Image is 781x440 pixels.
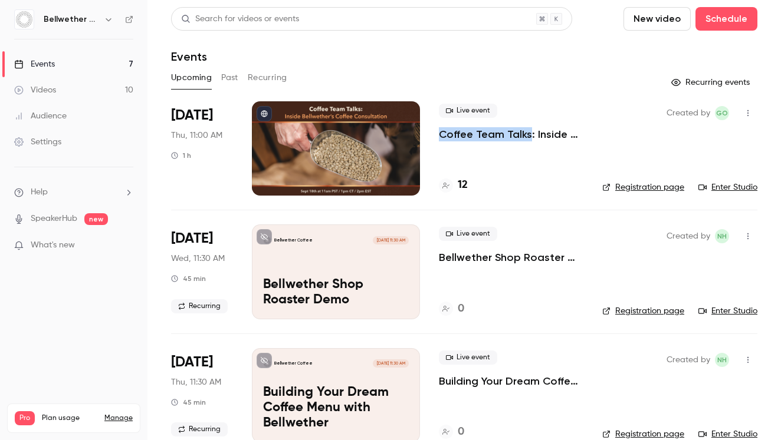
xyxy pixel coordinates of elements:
[171,253,225,264] span: Wed, 11:30 AM
[252,224,420,319] a: Bellwether Shop Roaster Demo Bellwether Coffee[DATE] 11:30 AMBellwether Shop Roaster Demo
[439,127,583,141] a: Coffee Team Talks: Inside Bellwether’s Coffee Consultation
[15,10,34,29] img: Bellwether Coffee
[667,106,710,120] span: Created by
[171,274,206,283] div: 45 min
[602,428,684,440] a: Registration page
[274,360,313,366] p: Bellwether Coffee
[458,424,464,440] h4: 0
[14,58,55,70] div: Events
[171,130,222,141] span: Thu, 11:00 AM
[171,229,213,248] span: [DATE]
[274,237,313,243] p: Bellwether Coffee
[181,13,299,25] div: Search for videos or events
[14,186,133,199] li: help-dropdown-opener
[31,239,75,252] span: What's new
[715,229,729,243] span: Nick Heustis
[31,186,48,199] span: Help
[624,7,691,31] button: New video
[171,101,233,196] div: Sep 18 Thu, 11:00 AM (America/Los Angeles)
[14,136,61,148] div: Settings
[171,151,191,160] div: 1 h
[263,385,409,431] p: Building Your Dream Coffee Menu with Bellwether
[698,181,757,193] a: Enter Studio
[14,84,56,96] div: Videos
[458,177,468,193] h4: 12
[439,227,497,241] span: Live event
[667,229,710,243] span: Created by
[716,106,728,120] span: GO
[439,374,583,388] a: Building Your Dream Coffee Menu with Bellwether
[171,106,213,125] span: [DATE]
[715,106,729,120] span: Gabrielle Oliveira
[171,422,228,436] span: Recurring
[698,428,757,440] a: Enter Studio
[171,224,233,319] div: Oct 1 Wed, 11:30 AM (America/Los Angeles)
[263,277,409,308] p: Bellwether Shop Roaster Demo
[602,305,684,317] a: Registration page
[44,14,99,25] h6: Bellwether Coffee
[602,181,684,193] a: Registration page
[439,104,497,118] span: Live event
[373,359,408,368] span: [DATE] 11:30 AM
[439,301,464,317] a: 0
[171,49,207,64] h1: Events
[715,353,729,367] span: Nick Heustis
[104,413,133,423] a: Manage
[14,110,67,122] div: Audience
[171,299,228,313] span: Recurring
[667,353,710,367] span: Created by
[15,411,35,425] span: Pro
[42,413,97,423] span: Plan usage
[221,68,238,87] button: Past
[373,236,408,244] span: [DATE] 11:30 AM
[439,350,497,365] span: Live event
[717,229,727,243] span: NH
[439,177,468,193] a: 12
[698,305,757,317] a: Enter Studio
[84,213,108,225] span: new
[171,376,221,388] span: Thu, 11:30 AM
[171,353,213,372] span: [DATE]
[458,301,464,317] h4: 0
[439,250,583,264] a: Bellwether Shop Roaster Demo
[171,398,206,407] div: 45 min
[666,73,757,92] button: Recurring events
[248,68,287,87] button: Recurring
[439,424,464,440] a: 0
[717,353,727,367] span: NH
[31,213,77,225] a: SpeakerHub
[171,68,212,87] button: Upcoming
[695,7,757,31] button: Schedule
